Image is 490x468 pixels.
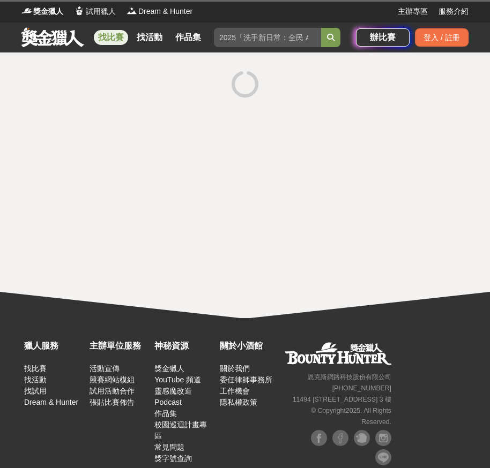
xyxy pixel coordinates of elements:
[356,28,410,47] a: 辦比賽
[220,387,250,395] a: 工作機會
[90,398,135,406] a: 張貼比賽佈告
[220,364,250,373] a: 關於我們
[375,449,391,465] img: LINE
[21,6,63,17] a: Logo獎金獵人
[90,387,135,395] a: 試用活動合作
[24,364,47,373] a: 找比賽
[94,30,128,45] a: 找比賽
[138,6,192,17] span: Dream & Hunter
[214,28,321,47] input: 2025「洗手新日常：全民 ALL IN」洗手歌全台徵選
[74,6,116,17] a: Logo試用獵人
[154,443,184,451] a: 常見問題
[154,339,214,352] div: 神秘資源
[415,28,469,47] div: 登入 / 註冊
[220,339,280,352] div: 關於小酒館
[90,364,120,373] a: 活動宣傳
[24,398,78,406] a: Dream & Hunter
[154,454,192,463] a: 獎字號查詢
[127,6,192,17] a: LogoDream & Hunter
[375,430,391,446] img: Instagram
[171,30,205,45] a: 作品集
[354,430,370,446] img: Plurk
[127,5,137,16] img: Logo
[24,339,84,352] div: 獵人服務
[33,6,63,17] span: 獎金獵人
[90,339,150,352] div: 主辦單位服務
[86,6,116,17] span: 試用獵人
[24,387,47,395] a: 找試用
[220,398,257,406] a: 隱私權政策
[154,420,207,440] a: 校園巡迴計畫專區
[311,430,327,446] img: Facebook
[154,364,201,384] a: 獎金獵人 YouTube 頻道
[154,387,192,406] a: 靈感魔改造 Podcast
[311,407,391,426] small: © Copyright 2025 . All Rights Reserved.
[439,6,469,17] a: 服務介紹
[398,6,428,17] a: 主辦專區
[308,373,391,381] small: 恩克斯網路科技股份有限公司
[293,396,391,403] small: 11494 [STREET_ADDRESS] 3 樓
[332,430,348,446] img: Facebook
[132,30,167,45] a: 找活動
[74,5,85,16] img: Logo
[90,375,135,384] a: 競賽網站模組
[220,375,272,384] a: 委任律師事務所
[21,5,32,16] img: Logo
[154,409,177,418] a: 作品集
[332,384,391,392] small: [PHONE_NUMBER]
[24,375,47,384] a: 找活動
